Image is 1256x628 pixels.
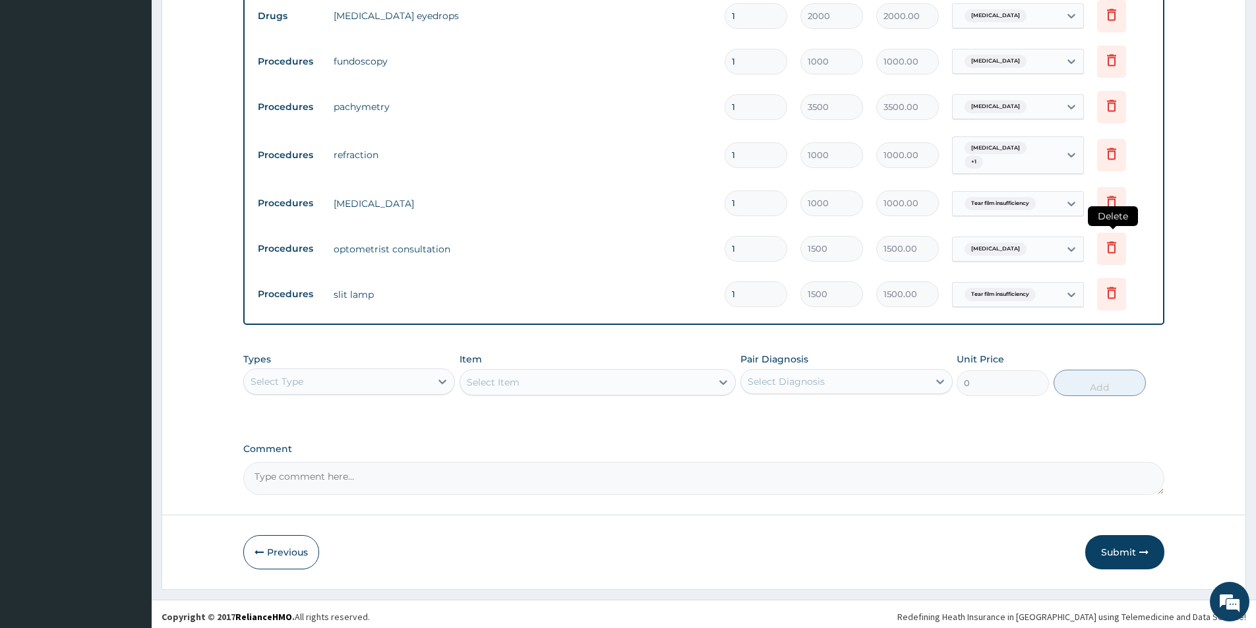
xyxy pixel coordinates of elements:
img: d_794563401_company_1708531726252_794563401 [24,66,53,99]
span: Delete [1088,206,1138,226]
button: Previous [243,535,319,569]
td: Procedures [251,282,327,306]
label: Item [460,353,482,366]
span: + 1 [965,156,983,169]
td: slit lamp [327,281,718,308]
div: Select Type [251,375,303,388]
td: fundoscopy [327,48,718,74]
button: Submit [1085,535,1164,569]
label: Unit Price [957,353,1004,366]
span: [MEDICAL_DATA] [965,100,1027,113]
strong: Copyright © 2017 . [162,611,295,623]
div: Select Diagnosis [748,375,825,388]
td: Procedures [251,237,327,261]
td: optometrist consultation [327,236,718,262]
span: [MEDICAL_DATA] [965,142,1027,155]
span: [MEDICAL_DATA] [965,243,1027,256]
td: [MEDICAL_DATA] [327,190,718,217]
button: Add [1054,370,1146,396]
a: RelianceHMO [235,611,292,623]
div: Redefining Heath Insurance in [GEOGRAPHIC_DATA] using Telemedicine and Data Science! [897,610,1246,623]
span: [MEDICAL_DATA] [965,55,1027,68]
td: [MEDICAL_DATA] eyedrops [327,3,718,29]
div: Chat with us now [69,74,222,91]
td: Drugs [251,4,327,28]
textarea: Type your message and hit 'Enter' [7,360,251,406]
label: Comment [243,443,1164,455]
label: Types [243,354,271,365]
span: Tear film insufficiency [965,197,1036,210]
td: refraction [327,142,718,168]
span: [MEDICAL_DATA] [965,9,1027,22]
label: Pair Diagnosis [740,353,808,366]
td: pachymetry [327,94,718,120]
td: Procedures [251,49,327,74]
span: We're online! [76,166,182,299]
span: Tear film insufficiency [965,288,1036,301]
td: Procedures [251,143,327,167]
td: Procedures [251,95,327,119]
td: Procedures [251,191,327,215]
div: Minimize live chat window [216,7,248,38]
